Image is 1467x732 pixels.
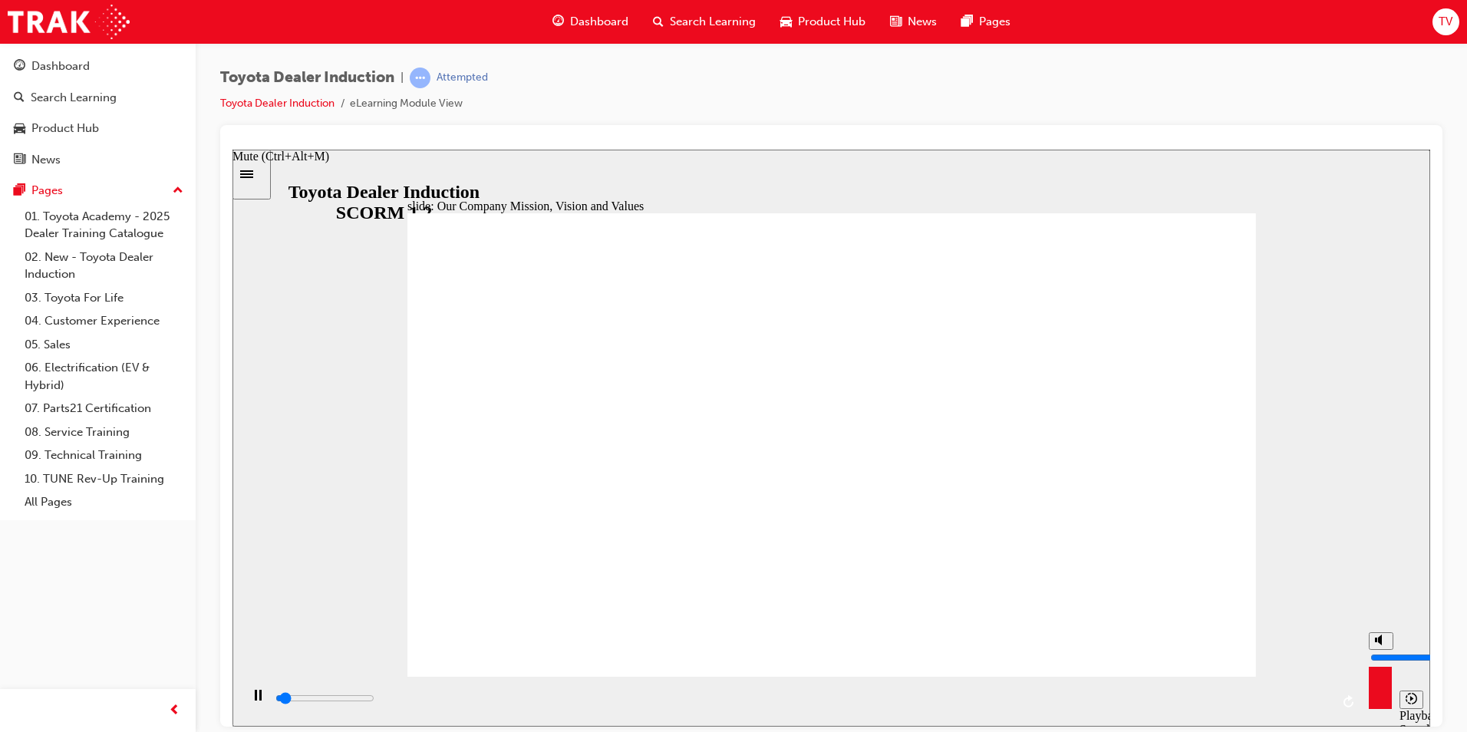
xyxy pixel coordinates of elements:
span: up-icon [173,181,183,201]
img: Trak [8,5,130,39]
div: Attempted [437,71,488,85]
span: TV [1439,13,1452,31]
input: slide progress [43,542,142,555]
a: Dashboard [6,52,190,81]
a: pages-iconPages [949,6,1023,38]
a: Product Hub [6,114,190,143]
div: Search Learning [31,89,117,107]
button: Pages [6,176,190,205]
a: 01. Toyota Academy - 2025 Dealer Training Catalogue [18,205,190,246]
div: News [31,151,61,169]
span: car-icon [14,122,25,136]
span: News [908,13,937,31]
a: 04. Customer Experience [18,309,190,333]
a: 10. TUNE Rev-Up Training [18,467,190,491]
span: Pages [979,13,1010,31]
div: Dashboard [31,58,90,75]
span: guage-icon [14,60,25,74]
button: TV [1432,8,1459,35]
a: 02. New - Toyota Dealer Induction [18,246,190,286]
a: All Pages [18,490,190,514]
a: News [6,146,190,174]
button: DashboardSearch LearningProduct HubNews [6,49,190,176]
span: Product Hub [798,13,865,31]
span: prev-icon [169,701,180,720]
span: guage-icon [552,12,564,31]
a: 09. Technical Training [18,443,190,467]
div: misc controls [1129,527,1190,577]
span: Search Learning [670,13,756,31]
span: pages-icon [961,12,973,31]
button: Pause (Ctrl+Alt+P) [8,539,34,565]
a: 08. Service Training [18,420,190,444]
div: playback controls [8,527,1129,577]
div: Playback Speed [1167,559,1190,587]
span: search-icon [653,12,664,31]
a: search-iconSearch Learning [641,6,768,38]
span: Toyota Dealer Induction [220,69,394,87]
a: 07. Parts21 Certification [18,397,190,420]
a: news-iconNews [878,6,949,38]
a: car-iconProduct Hub [768,6,878,38]
button: Playback speed [1167,541,1191,559]
a: guage-iconDashboard [540,6,641,38]
span: car-icon [780,12,792,31]
span: | [401,69,404,87]
a: 06. Electrification (EV & Hybrid) [18,356,190,397]
span: learningRecordVerb_ATTEMPT-icon [410,68,430,88]
div: Product Hub [31,120,99,137]
a: Search Learning [6,84,190,112]
a: Toyota Dealer Induction [220,97,335,110]
a: 05. Sales [18,333,190,357]
div: Pages [31,182,63,199]
span: news-icon [14,153,25,167]
span: news-icon [890,12,902,31]
button: Replay (Ctrl+Alt+R) [1106,541,1129,564]
span: search-icon [14,91,25,105]
span: pages-icon [14,184,25,198]
li: eLearning Module View [350,95,463,113]
a: 03. Toyota For Life [18,286,190,310]
span: Dashboard [570,13,628,31]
